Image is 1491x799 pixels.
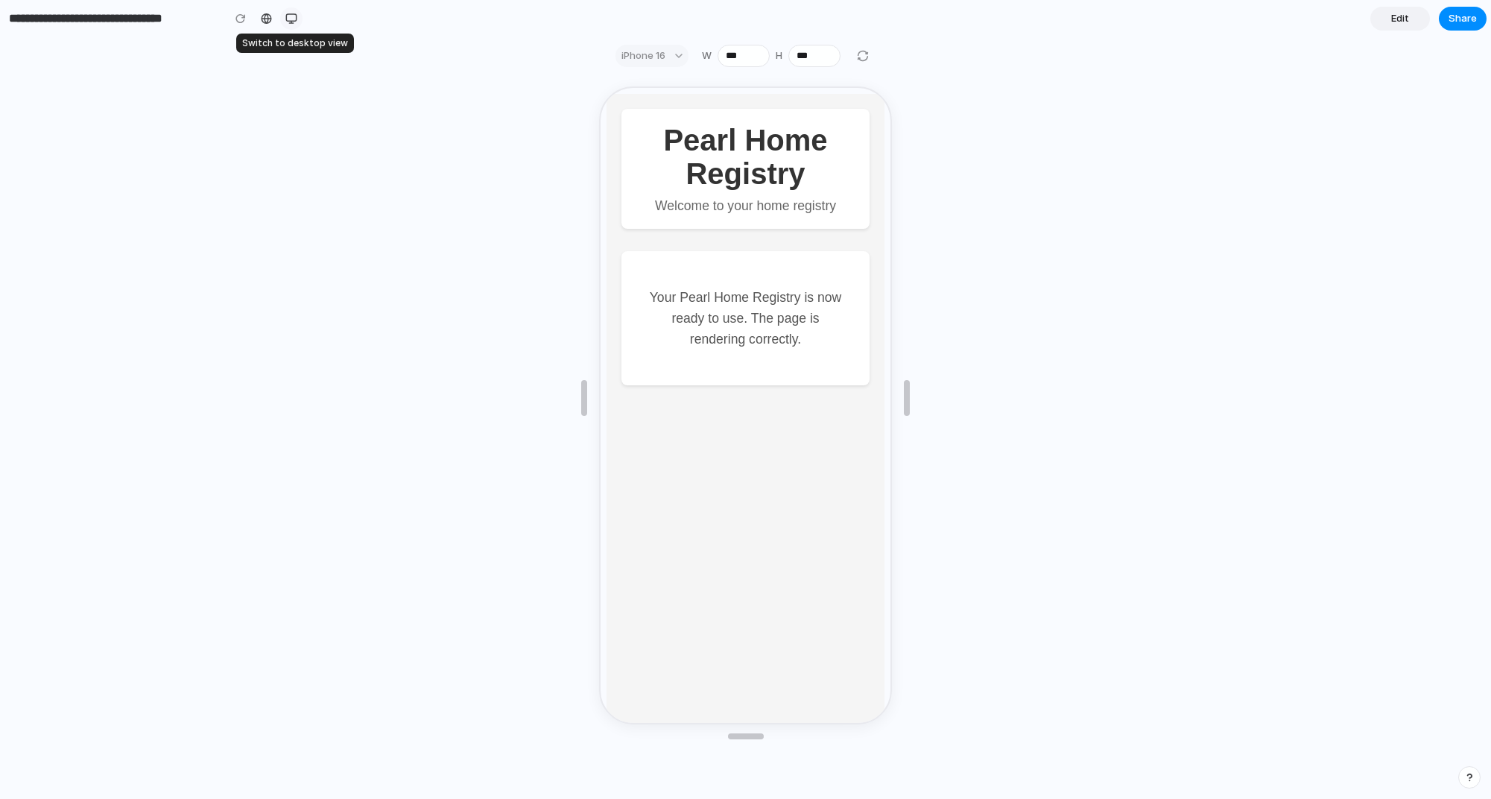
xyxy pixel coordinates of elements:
[1370,7,1430,31] a: Edit
[1439,7,1487,31] button: Share
[36,110,254,126] p: Welcome to your home registry
[236,34,354,53] div: Switch to desktop view
[36,36,254,103] h1: Pearl Home Registry
[776,48,782,63] label: H
[43,199,247,262] p: Your Pearl Home Registry is now ready to use. The page is rendering correctly.
[1449,11,1477,26] span: Share
[702,48,712,63] label: W
[1391,11,1409,26] span: Edit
